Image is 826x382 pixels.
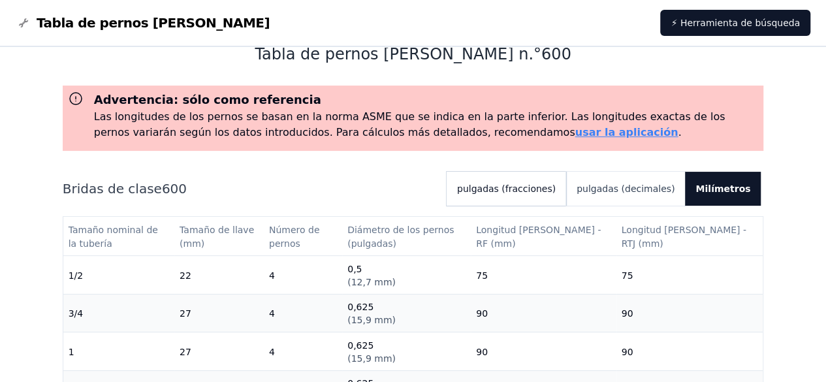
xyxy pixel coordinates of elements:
font: Tamaño nominal de la tubería [69,225,161,249]
button: pulgadas (decimales) [566,172,685,206]
font: Longitud [PERSON_NAME] - RF (mm) [476,225,604,249]
font: Advertencia: sólo como referencia [94,93,321,106]
font: 4 [269,347,275,357]
font: ) [392,353,395,364]
font: 15,9 mm [351,353,392,364]
font: Diámetro de los pernos (pulgadas) [347,225,457,249]
font: ) [392,277,395,287]
font: Número de pernos [269,225,323,249]
font: 0,625 [347,302,373,312]
font: Las longitudes de los pernos se basan en la norma ASME que se indica en la parte inferior. Las lo... [94,110,725,138]
font: 600 [162,181,187,197]
font: 3/4 [69,308,84,319]
a: Gráfico de logotipos de pernos de bridaTabla de pernos [PERSON_NAME] [16,14,270,32]
font: Bridas de clase [63,181,162,197]
font: Tamaño de llave (mm) [180,225,257,249]
font: ( [347,315,351,325]
font: ( [347,353,351,364]
font: ( [347,277,351,287]
font: 22 [180,270,191,281]
font: 75 [622,270,633,281]
th: Diámetro de los pernos (pulgadas) [342,217,471,256]
font: 1 [69,347,74,357]
font: 4 [269,308,275,319]
img: Gráfico de logotipos de pernos de brida [16,15,31,31]
font: . [678,126,681,138]
font: pulgadas (decimales) [577,183,675,194]
th: Longitud del perno - RTJ (mm) [616,217,763,256]
th: Longitud del perno - RF (mm) [471,217,616,256]
th: Tamaño de llave (mm) [174,217,264,256]
font: 75 [476,270,488,281]
th: Número de pernos [264,217,342,256]
font: 90 [476,308,488,319]
font: 600 [541,45,571,63]
font: Milímetros [695,183,750,194]
font: pulgadas (fracciones) [457,183,556,194]
font: Tabla de pernos [PERSON_NAME] n. [255,45,533,63]
th: Tamaño nominal de la tubería [63,217,174,256]
font: 90 [622,347,633,357]
font: 27 [180,308,191,319]
button: pulgadas (fracciones) [447,172,566,206]
a: ⚡ Herramienta de búsqueda [660,10,810,36]
font: 90 [476,347,488,357]
font: 1/2 [69,270,84,281]
font: ⚡ Herramienta de búsqueda [671,18,800,28]
font: 4 [269,270,275,281]
font: Longitud [PERSON_NAME] - RTJ (mm) [622,225,750,249]
button: Milímetros [685,172,761,206]
font: 90 [622,308,633,319]
font: 0,5 [347,264,362,274]
font: 15,9 mm [351,315,392,325]
font: ) [392,315,395,325]
font: 12,7 mm [351,277,392,287]
font: Tabla de pernos [PERSON_NAME] [37,15,270,31]
font: 0,625 [347,340,373,351]
a: usar la aplicación [575,126,678,138]
font: ° [533,45,541,63]
font: 27 [180,347,191,357]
